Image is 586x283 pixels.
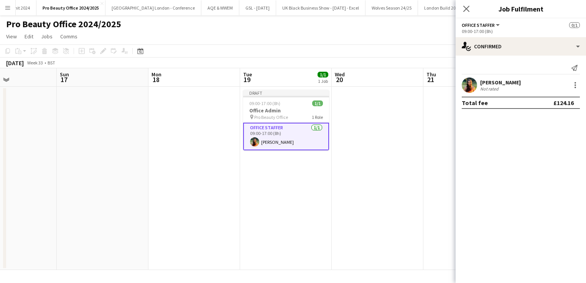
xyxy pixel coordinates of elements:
[318,72,328,77] span: 1/1
[243,90,329,96] div: Draft
[456,4,586,14] h3: Job Fulfilment
[6,18,121,30] h1: Pro Beauty Office 2024/2025
[3,31,20,41] a: View
[60,71,69,78] span: Sun
[425,75,436,84] span: 21
[312,114,323,120] span: 1 Role
[151,71,161,78] span: Mon
[36,0,105,15] button: Pro Beauty Office 2024/2025
[456,37,586,56] div: Confirmed
[243,90,329,150] app-job-card: Draft09:00-17:00 (8h)1/1Office Admin Pro Beauty Office1 RoleOffice Staffer1/109:00-17:00 (8h)[PER...
[249,100,280,106] span: 09:00-17:00 (8h)
[105,0,201,15] button: [GEOGRAPHIC_DATA] London - Conference
[480,86,500,92] div: Not rated
[150,75,161,84] span: 18
[276,0,365,15] button: UK Black Business Show - [DATE] - Excel
[243,107,329,114] h3: Office Admin
[25,33,33,40] span: Edit
[335,71,345,78] span: Wed
[365,0,418,15] button: Wolves Season 24/25
[254,114,288,120] span: Pro Beauty Office
[553,99,574,107] div: £124.16
[462,22,501,28] button: Office Staffer
[462,28,580,34] div: 09:00-17:00 (8h)
[426,71,436,78] span: Thu
[59,75,69,84] span: 17
[242,75,252,84] span: 19
[38,31,56,41] a: Jobs
[6,33,17,40] span: View
[6,59,24,67] div: [DATE]
[41,33,53,40] span: Jobs
[418,0,467,15] button: London Build 2024
[243,123,329,150] app-card-role: Office Staffer1/109:00-17:00 (8h)[PERSON_NAME]
[480,79,521,86] div: [PERSON_NAME]
[462,22,495,28] span: Office Staffer
[334,75,345,84] span: 20
[462,99,488,107] div: Total fee
[243,71,252,78] span: Tue
[318,78,328,84] div: 1 Job
[25,60,44,66] span: Week 33
[57,31,81,41] a: Comms
[239,0,276,15] button: GSL - [DATE]
[201,0,239,15] button: AQE & WWEM
[60,33,77,40] span: Comms
[569,22,580,28] span: 0/1
[48,60,55,66] div: BST
[21,31,36,41] a: Edit
[312,100,323,106] span: 1/1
